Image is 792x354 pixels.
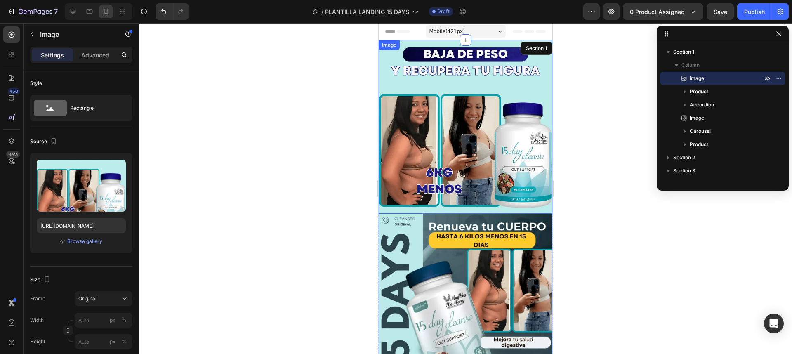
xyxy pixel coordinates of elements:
p: Settings [41,51,64,59]
button: px [119,315,129,325]
label: Frame [30,295,45,302]
div: % [122,316,127,324]
div: px [110,316,115,324]
div: 450 [8,88,20,94]
span: Image [690,114,704,122]
button: Original [75,291,132,306]
span: Column [681,180,700,188]
span: Draft [437,8,450,15]
div: Open Intercom Messenger [764,314,784,333]
span: 0 product assigned [630,7,685,16]
span: Section 3 [673,167,695,175]
div: px [110,338,115,345]
span: Accordion [690,101,714,109]
input: px% [75,334,132,349]
iframe: Design area [379,23,552,354]
span: Original [78,295,97,302]
div: Undo/Redo [156,3,189,20]
span: Section 1 [673,48,694,56]
label: Height [30,338,45,345]
img: preview-image [37,160,126,212]
div: Source [30,136,59,147]
p: 7 [54,7,58,17]
button: 7 [3,3,61,20]
p: Advanced [81,51,109,59]
button: px [119,337,129,347]
span: Product [690,140,708,149]
span: Product [690,87,708,96]
span: Image [690,74,704,83]
span: or [60,236,65,246]
div: Style [30,80,42,87]
span: Column [681,61,700,69]
button: % [108,315,118,325]
button: Save [707,3,734,20]
label: Width [30,316,44,324]
button: 0 product assigned [623,3,703,20]
div: Beta [6,151,20,158]
span: Save [714,8,727,15]
input: https://example.com/image.jpg [37,218,126,233]
div: Rectangle [70,99,120,118]
p: Image [40,29,110,39]
button: % [108,337,118,347]
span: / [321,7,323,16]
div: Browse gallery [67,238,102,245]
button: Browse gallery [67,237,103,245]
div: Publish [744,7,765,16]
button: Publish [737,3,772,20]
span: PLANTILLA LANDING 15 DAYS [325,7,409,16]
input: px% [75,313,132,328]
span: Section 2 [673,153,695,162]
span: Carousel [690,127,711,135]
div: % [122,338,127,345]
div: Size [30,274,52,286]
